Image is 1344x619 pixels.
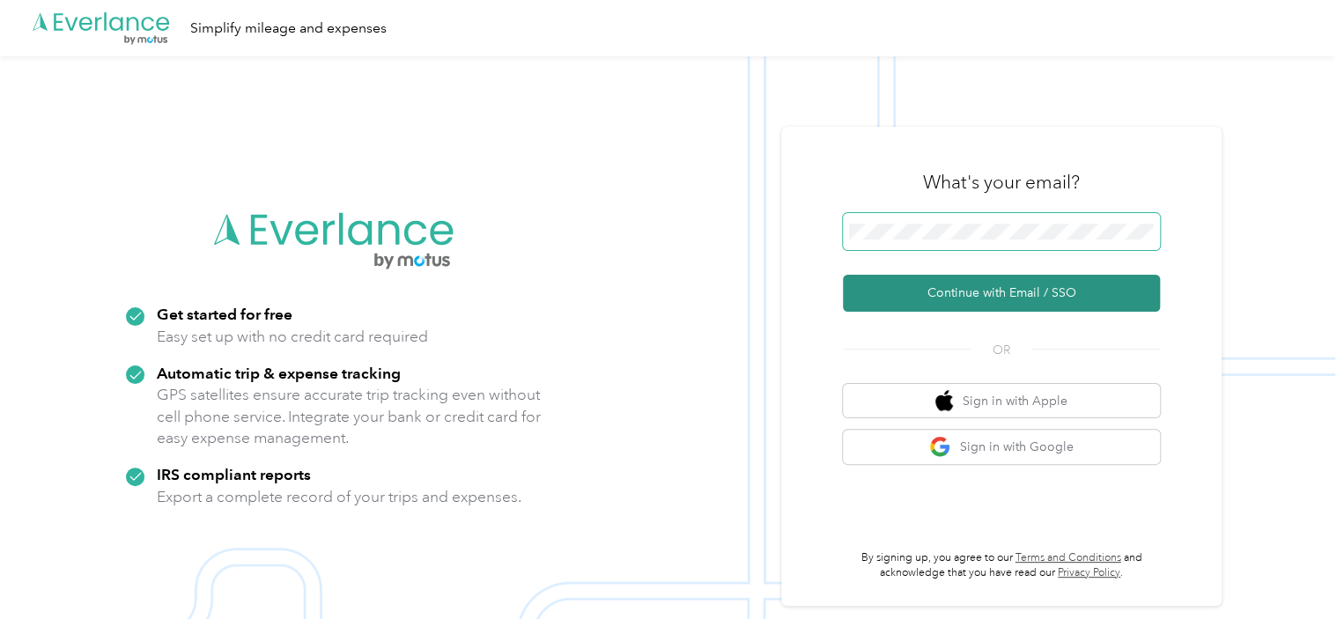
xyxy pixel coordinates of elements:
button: google logoSign in with Google [843,430,1160,464]
img: google logo [929,436,951,458]
a: Privacy Policy [1058,566,1120,579]
img: apple logo [935,390,953,412]
span: OR [971,341,1032,359]
strong: Automatic trip & expense tracking [157,364,401,382]
p: Easy set up with no credit card required [157,326,428,348]
button: Continue with Email / SSO [843,275,1160,312]
p: By signing up, you agree to our and acknowledge that you have read our . [843,550,1160,581]
div: Simplify mileage and expenses [190,18,387,40]
strong: Get started for free [157,305,292,323]
strong: IRS compliant reports [157,465,311,483]
h3: What's your email? [923,170,1080,195]
p: Export a complete record of your trips and expenses. [157,486,521,508]
a: Terms and Conditions [1015,551,1121,564]
button: apple logoSign in with Apple [843,384,1160,418]
p: GPS satellites ensure accurate trip tracking even without cell phone service. Integrate your bank... [157,384,542,449]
